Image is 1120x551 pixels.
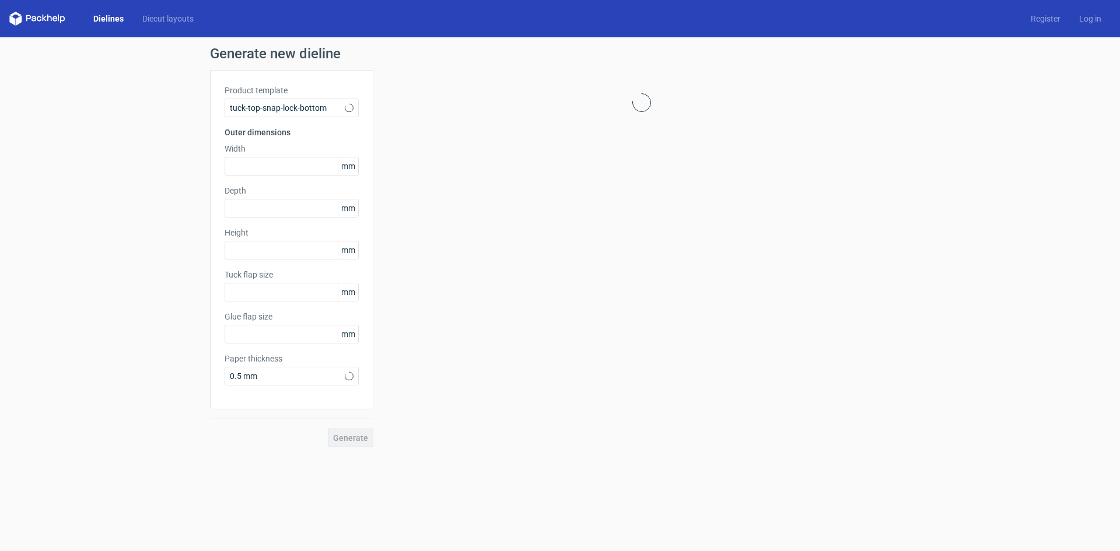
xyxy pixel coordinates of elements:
span: mm [338,325,358,343]
span: mm [338,283,358,301]
label: Glue flap size [225,311,359,322]
label: Height [225,227,359,238]
label: Depth [225,185,359,196]
label: Product template [225,85,359,96]
span: mm [338,199,358,217]
h1: Generate new dieline [210,47,910,61]
label: Paper thickness [225,353,359,364]
a: Dielines [84,13,133,24]
span: 0.5 mm [230,370,345,382]
label: Tuck flap size [225,269,359,280]
label: Width [225,143,359,155]
span: mm [338,157,358,175]
a: Log in [1070,13,1111,24]
a: Register [1021,13,1070,24]
a: Diecut layouts [133,13,203,24]
span: mm [338,241,358,259]
span: tuck-top-snap-lock-bottom [230,102,345,114]
h3: Outer dimensions [225,127,359,138]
